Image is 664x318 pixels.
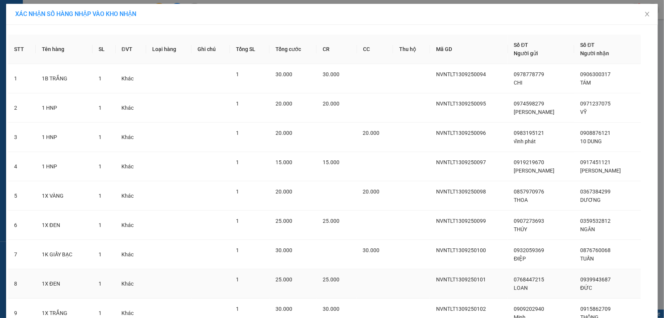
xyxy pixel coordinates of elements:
span: 1 [99,75,102,81]
span: 30.000 [363,247,380,253]
span: vĩnh phát [514,138,536,144]
span: 0876760068 [580,247,611,253]
span: 1 [236,218,239,224]
th: Thu hộ [393,35,430,64]
span: 1 [236,189,239,195]
span: 10 DUNG [580,138,602,144]
span: NVNTLT1309250102 [436,306,486,312]
td: 8 [8,269,36,299]
span: 1 [99,222,102,228]
td: 4 [8,152,36,181]
span: 1 [236,159,239,165]
span: 0917451121 [580,159,611,165]
span: 0908876121 [580,130,611,136]
span: ĐIỆP [514,256,526,262]
td: 1B TRẮNG [36,64,92,93]
td: 1X ĐEN [36,211,92,240]
span: TUẤN [580,256,594,262]
span: NVNTLT1309250097 [436,159,486,165]
span: DƯƠNG [580,197,601,203]
span: 20.000 [363,189,380,195]
span: 0932059369 [514,247,545,253]
td: 5 [8,181,36,211]
th: Tổng SL [230,35,269,64]
span: 20.000 [275,101,292,107]
span: 0359532812 [580,218,611,224]
td: Khác [116,240,146,269]
span: THOA [514,197,528,203]
span: 1 [99,105,102,111]
span: 1 [236,130,239,136]
span: 25.000 [275,218,292,224]
span: Người nhận [580,50,609,56]
span: NVNTLT1309250098 [436,189,486,195]
span: 15.000 [323,159,339,165]
span: 1 [99,163,102,169]
td: Khác [116,269,146,299]
span: 1 [236,247,239,253]
td: 1 HNP [36,152,92,181]
td: 2 [8,93,36,123]
td: Khác [116,93,146,123]
span: NVNTLT1309250099 [436,218,486,224]
th: STT [8,35,36,64]
span: 30.000 [275,247,292,253]
span: 30.000 [323,71,339,77]
span: 0939943687 [580,276,611,283]
span: NGÂN [580,226,595,232]
td: 1K GIẤY BẠC [36,240,92,269]
td: 1 [8,64,36,93]
span: 0978778779 [514,71,545,77]
span: 25.000 [323,218,339,224]
span: 1 [99,134,102,140]
span: 0983195121 [514,130,545,136]
span: LOAN [514,285,528,291]
th: Loại hàng [146,35,191,64]
th: Tên hàng [36,35,92,64]
td: 1 HNP [36,123,92,152]
span: close [644,11,650,17]
span: 1 [99,193,102,199]
span: 0367384299 [580,189,611,195]
span: 15.000 [275,159,292,165]
span: [PERSON_NAME] [514,168,555,174]
span: 1 [99,281,102,287]
span: NVNTLT1309250095 [436,101,486,107]
td: Khác [116,64,146,93]
span: Số ĐT [580,42,595,48]
span: NVNTLT1309250096 [436,130,486,136]
th: CR [317,35,357,64]
span: 1 [99,310,102,316]
th: Tổng cước [269,35,317,64]
span: 0974598279 [514,101,545,107]
span: 0919219670 [514,159,545,165]
span: 0768447215 [514,276,545,283]
span: TÁM [580,80,591,86]
span: 30.000 [323,306,339,312]
td: Khác [116,181,146,211]
span: 20.000 [275,189,292,195]
td: Khác [116,152,146,181]
span: Số ĐT [514,42,529,48]
span: 20.000 [275,130,292,136]
td: Khác [116,123,146,152]
td: Khác [116,211,146,240]
td: 1 HNP [36,93,92,123]
span: ĐỨC [580,285,592,291]
th: CC [357,35,393,64]
span: 0907273693 [514,218,545,224]
span: 30.000 [275,306,292,312]
span: NVNTLT1309250100 [436,247,486,253]
span: NVNTLT1309250101 [436,276,486,283]
span: 25.000 [275,276,292,283]
span: NVNTLT1309250094 [436,71,486,77]
button: Close [637,4,658,25]
td: 3 [8,123,36,152]
span: [PERSON_NAME] [580,168,621,174]
span: THÚY [514,226,527,232]
span: Người gửi [514,50,538,56]
td: 6 [8,211,36,240]
span: 0971237075 [580,101,611,107]
span: 1 [236,276,239,283]
span: VỸ [580,109,587,115]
